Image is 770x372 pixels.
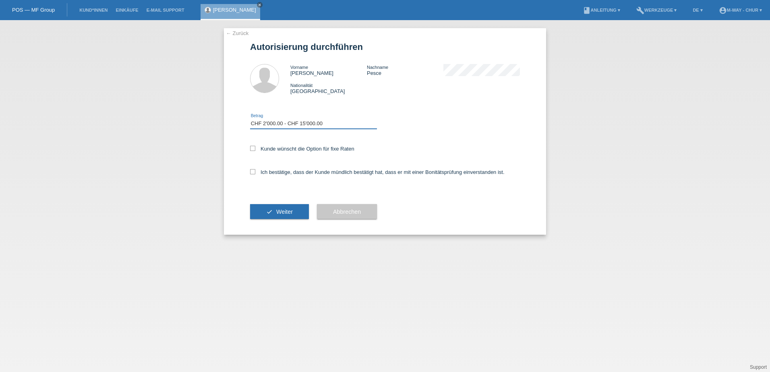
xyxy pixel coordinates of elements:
a: close [257,2,263,8]
a: bookAnleitung ▾ [579,8,624,12]
a: [PERSON_NAME] [213,7,256,13]
i: account_circle [719,6,727,14]
i: build [636,6,644,14]
i: close [258,3,262,7]
label: Ich bestätige, dass der Kunde mündlich bestätigt hat, dass er mit einer Bonitätsprüfung einversta... [250,169,505,175]
a: POS — MF Group [12,7,55,13]
a: E-Mail Support [143,8,188,12]
button: Abbrechen [317,204,377,219]
span: Nationalität [290,83,313,88]
button: check Weiter [250,204,309,219]
i: check [266,209,273,215]
a: account_circlem-way - Chur ▾ [715,8,766,12]
i: book [583,6,591,14]
h1: Autorisierung durchführen [250,42,520,52]
a: Einkäufe [112,8,142,12]
label: Kunde wünscht die Option für fixe Raten [250,146,354,152]
span: Vorname [290,65,308,70]
span: Abbrechen [333,209,361,215]
a: DE ▾ [689,8,706,12]
div: [GEOGRAPHIC_DATA] [290,82,367,94]
span: Weiter [276,209,293,215]
a: ← Zurück [226,30,248,36]
div: Pesce [367,64,443,76]
div: [PERSON_NAME] [290,64,367,76]
a: Support [750,364,767,370]
a: buildWerkzeuge ▾ [632,8,681,12]
span: Nachname [367,65,388,70]
a: Kund*innen [75,8,112,12]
